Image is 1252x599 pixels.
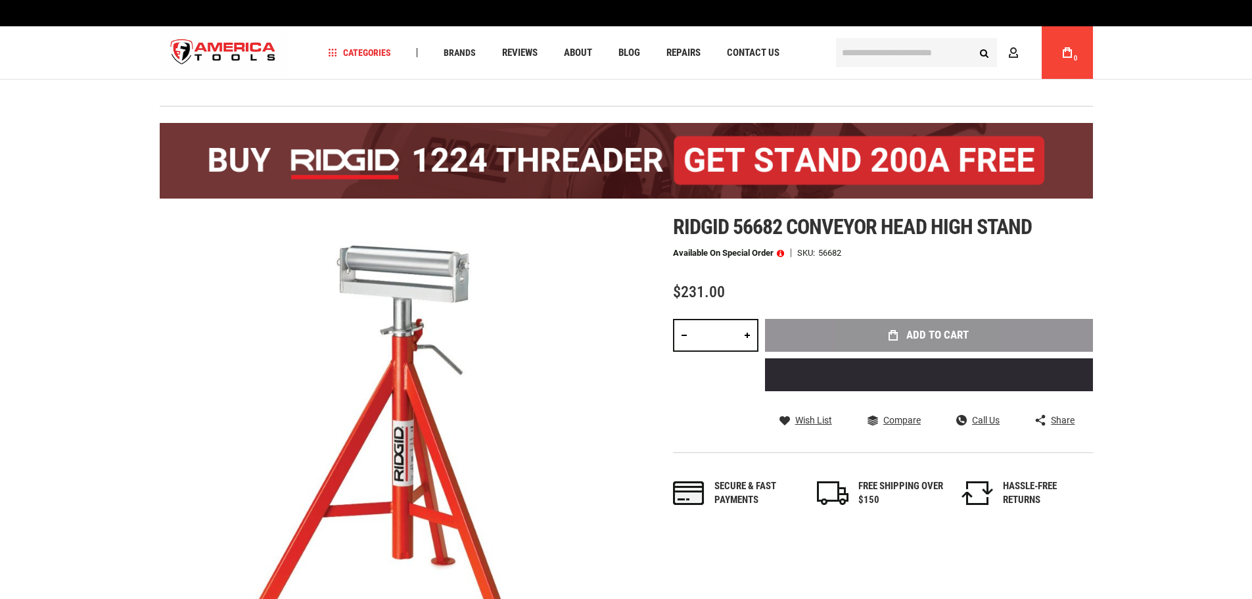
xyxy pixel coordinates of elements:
a: Compare [868,414,921,426]
img: payments [673,481,705,505]
span: $231.00 [673,283,725,301]
span: Brands [444,48,476,57]
span: Reviews [502,48,538,58]
span: Repairs [666,48,701,58]
a: About [558,44,598,62]
div: FREE SHIPPING OVER $150 [858,479,944,508]
a: 0 [1055,26,1080,79]
a: Categories [322,44,397,62]
span: Contact Us [727,48,779,58]
img: BOGO: Buy the RIDGID® 1224 Threader (26092), get the 92467 200A Stand FREE! [160,123,1093,199]
span: Call Us [972,416,1000,425]
span: Share [1051,416,1075,425]
div: 56682 [818,249,841,257]
a: Repairs [661,44,707,62]
button: Search [972,40,997,65]
a: Call Us [956,414,1000,426]
a: Wish List [779,414,832,426]
a: store logo [160,28,287,78]
a: Reviews [496,44,544,62]
a: Blog [613,44,646,62]
img: shipping [817,481,848,505]
img: returns [962,481,993,505]
span: About [564,48,592,58]
span: Wish List [795,416,832,425]
strong: SKU [797,249,818,257]
span: Compare [883,416,921,425]
p: Available on Special Order [673,249,784,258]
span: Blog [618,48,640,58]
span: 0 [1074,55,1078,62]
a: Contact Us [721,44,785,62]
img: America Tools [160,28,287,78]
div: HASSLE-FREE RETURNS [1003,479,1088,508]
a: Brands [438,44,482,62]
div: Secure & fast payments [714,479,800,508]
span: Ridgid 56682 conveyor head high stand [673,214,1032,239]
span: Categories [328,48,391,57]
